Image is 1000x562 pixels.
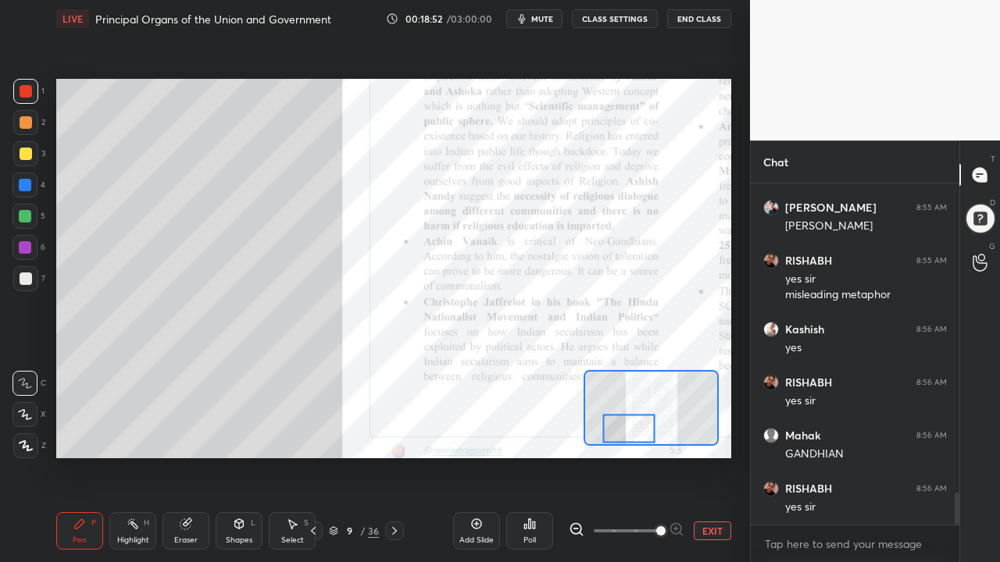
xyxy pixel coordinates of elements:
[13,79,45,104] div: 1
[916,431,947,440] div: 8:56 AM
[572,9,658,28] button: CLASS SETTINGS
[785,393,947,409] div: yes sir
[368,524,379,538] div: 36
[785,322,824,336] h6: Kashish
[12,235,45,260] div: 6
[763,253,779,269] img: 6f910e20bd474cab867215ec57a668b7.jpg
[763,200,779,215] img: 82c26b89affa47a8a727074274f803aa.jpg
[916,484,947,493] div: 8:56 AM
[91,519,96,527] div: P
[251,519,255,527] div: L
[916,325,947,334] div: 8:56 AM
[13,110,45,135] div: 2
[12,204,45,229] div: 5
[459,536,494,544] div: Add Slide
[785,340,947,356] div: yes
[785,482,832,496] h6: RISHABH
[989,240,995,252] p: G
[785,201,877,215] h6: [PERSON_NAME]
[56,9,89,28] div: LIVE
[785,375,832,389] h6: RISHABH
[360,526,365,535] div: /
[916,378,947,387] div: 8:56 AM
[12,402,46,427] div: X
[95,12,331,27] h4: Principal Organs of the Union and Government
[13,433,46,458] div: Z
[785,500,947,515] div: yes sir
[785,429,820,443] h6: Mahak
[226,536,252,544] div: Shapes
[763,322,779,337] img: 6e7f4f0969ad4e71a57ea66293ab3b65.jpg
[12,173,45,197] div: 4
[916,256,947,265] div: 8:55 AM
[785,272,947,287] div: yes sir
[13,141,45,166] div: 3
[916,203,947,212] div: 8:55 AM
[281,536,304,544] div: Select
[763,428,779,443] img: default.png
[506,9,562,28] button: mute
[785,254,832,268] h6: RISHABH
[523,536,536,544] div: Poll
[174,536,198,544] div: Eraser
[12,371,46,396] div: C
[763,481,779,496] img: 6f910e20bd474cab867215ec57a668b7.jpg
[763,375,779,390] img: 6f910e20bd474cab867215ec57a668b7.jpg
[73,536,87,544] div: Pen
[751,141,801,183] p: Chat
[341,526,357,535] div: 9
[144,519,149,527] div: H
[751,183,959,525] div: grid
[117,536,149,544] div: Highlight
[785,287,947,303] div: misleading metaphor
[304,519,309,527] div: S
[667,9,731,28] button: End Class
[991,153,995,165] p: T
[990,197,995,208] p: D
[785,219,947,234] div: [PERSON_NAME]
[785,446,947,462] div: GANDHIAN
[694,521,731,540] button: EXIT
[531,13,553,24] span: mute
[13,266,45,291] div: 7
